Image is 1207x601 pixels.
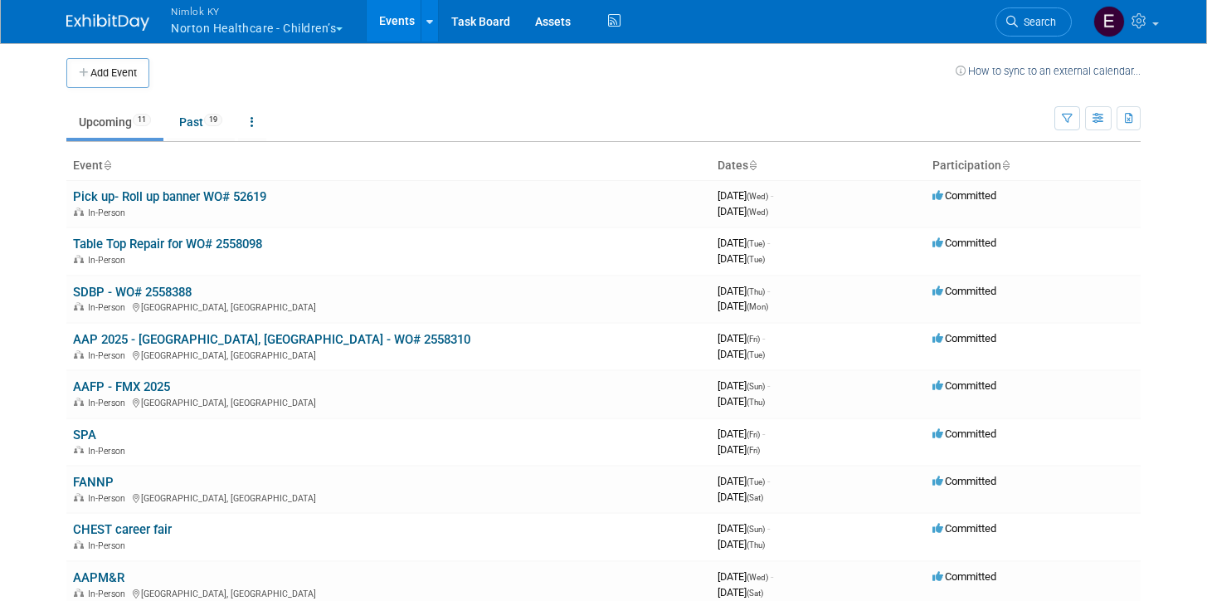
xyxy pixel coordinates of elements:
[66,14,149,31] img: ExhibitDay
[771,189,773,202] span: -
[747,382,765,391] span: (Sun)
[73,189,266,204] a: Pick up- Roll up banner WO# 52619
[718,300,768,312] span: [DATE]
[747,573,768,582] span: (Wed)
[74,446,84,454] img: In-Person Event
[73,570,124,585] a: AAPM&R
[748,159,757,172] a: Sort by Start Date
[74,208,84,216] img: In-Person Event
[73,522,172,537] a: CHEST career fair
[1093,6,1125,37] img: Elizabeth Griffin
[718,379,770,392] span: [DATE]
[932,332,996,344] span: Committed
[932,475,996,487] span: Committed
[103,159,111,172] a: Sort by Event Name
[747,255,765,264] span: (Tue)
[932,522,996,535] span: Committed
[747,335,760,344] span: (Fri)
[73,300,704,313] div: [GEOGRAPHIC_DATA], [GEOGRAPHIC_DATA]
[747,287,765,296] span: (Thu)
[926,152,1141,180] th: Participation
[718,428,765,440] span: [DATE]
[718,443,760,456] span: [DATE]
[1018,16,1056,28] span: Search
[718,570,773,583] span: [DATE]
[167,106,235,138] a: Past19
[171,2,343,20] span: Nimlok KY
[747,477,765,486] span: (Tue)
[767,237,770,249] span: -
[74,540,84,549] img: In-Person Event
[747,493,763,502] span: (Sat)
[747,192,768,201] span: (Wed)
[767,475,770,487] span: -
[747,446,760,455] span: (Fri)
[718,395,765,408] span: [DATE]
[88,493,130,504] span: In-Person
[74,589,84,597] img: In-Person Event
[66,106,163,138] a: Upcoming11
[204,114,222,126] span: 19
[767,379,770,392] span: -
[767,522,770,535] span: -
[74,302,84,310] img: In-Person Event
[711,152,926,180] th: Dates
[88,540,130,551] span: In-Person
[718,586,763,599] span: [DATE]
[932,379,996,392] span: Committed
[718,538,765,550] span: [DATE]
[73,586,704,599] div: [GEOGRAPHIC_DATA], [GEOGRAPHIC_DATA]
[747,430,760,439] span: (Fri)
[932,285,996,297] span: Committed
[88,398,130,408] span: In-Person
[718,285,770,297] span: [DATE]
[932,237,996,249] span: Committed
[718,522,770,535] span: [DATE]
[73,475,114,490] a: FANNP
[747,350,765,359] span: (Tue)
[74,493,84,501] img: In-Person Event
[74,398,84,406] img: In-Person Event
[718,237,770,249] span: [DATE]
[73,379,170,394] a: AAFP - FMX 2025
[747,525,765,534] span: (Sun)
[88,589,130,599] span: In-Person
[932,189,996,202] span: Committed
[73,395,704,408] div: [GEOGRAPHIC_DATA], [GEOGRAPHIC_DATA]
[932,570,996,583] span: Committed
[767,285,770,297] span: -
[747,302,768,311] span: (Mon)
[73,348,704,361] div: [GEOGRAPHIC_DATA], [GEOGRAPHIC_DATA]
[747,398,765,407] span: (Thu)
[718,332,765,344] span: [DATE]
[718,348,765,360] span: [DATE]
[1001,159,1010,172] a: Sort by Participation Type
[74,255,84,263] img: In-Person Event
[73,285,192,300] a: SDBP - WO# 2558388
[74,350,84,359] img: In-Person Event
[133,114,151,126] span: 11
[73,237,262,252] a: Table Top Repair for WO# 2558098
[66,152,711,180] th: Event
[73,428,96,442] a: SPA
[762,428,765,440] span: -
[88,302,130,313] span: In-Person
[66,58,149,88] button: Add Event
[747,239,765,248] span: (Tue)
[88,208,130,218] span: In-Person
[718,491,763,503] span: [DATE]
[88,255,130,266] span: In-Person
[73,491,704,504] div: [GEOGRAPHIC_DATA], [GEOGRAPHIC_DATA]
[88,446,130,457] span: In-Person
[718,475,770,487] span: [DATE]
[718,205,768,217] span: [DATE]
[88,350,130,361] span: In-Person
[932,428,996,440] span: Committed
[718,189,773,202] span: [DATE]
[73,332,470,347] a: AAP 2025 - [GEOGRAPHIC_DATA], [GEOGRAPHIC_DATA] - WO# 2558310
[747,540,765,550] span: (Thu)
[718,252,765,265] span: [DATE]
[762,332,765,344] span: -
[747,589,763,598] span: (Sat)
[747,208,768,217] span: (Wed)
